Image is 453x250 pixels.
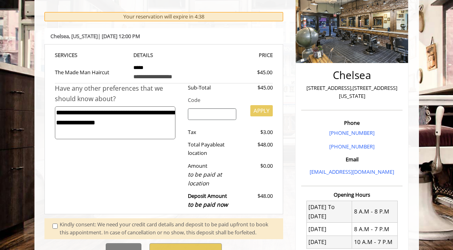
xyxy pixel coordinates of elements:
td: 10 A.M - 7 P.M [352,236,397,248]
a: [PHONE_NUMBER] [329,129,374,136]
h3: Opening Hours [301,192,403,197]
div: $45.00 [236,68,272,77]
button: APPLY [250,105,273,116]
div: Your reservation will expire in 4:38 [44,12,284,21]
div: to be paid at location [188,170,236,188]
h3: Email [303,157,401,162]
div: Total Payable [182,140,242,157]
a: [EMAIL_ADDRESS][DOMAIN_NAME] [310,168,394,175]
p: [STREET_ADDRESS],[STREET_ADDRESS][US_STATE] [303,84,401,101]
b: Chelsea | [DATE] 12:00 PM [50,33,140,40]
div: $3.00 [242,128,273,136]
div: Tax [182,128,242,136]
a: [PHONE_NUMBER] [329,143,374,150]
td: [DATE] To [DATE] [306,201,352,223]
span: to be paid now [188,201,228,208]
td: The Made Man Haircut [55,60,128,83]
div: Amount [182,162,242,188]
h3: Phone [303,120,401,126]
span: S [74,51,77,59]
div: Kindly consent: We need your credit card details and deposit to be paid upfront to book this appo... [60,220,275,237]
th: SERVICE [55,51,128,60]
div: Code [182,96,273,104]
td: 8 A.M - 7 P.M [352,223,397,236]
td: [DATE] [306,236,352,248]
div: $0.00 [242,162,273,188]
b: Deposit Amount [188,192,228,208]
td: [DATE] [306,223,352,236]
div: Sub-Total [182,83,242,92]
div: $48.00 [242,140,273,157]
th: PRICE [200,51,273,60]
td: 8 A.M - 8 P.M [352,201,397,223]
span: , [US_STATE] [69,33,98,40]
div: $45.00 [242,83,273,92]
div: Have any other preferences that we should know about? [55,83,182,104]
div: $48.00 [242,192,273,209]
th: DETAILS [127,51,200,60]
h2: Chelsea [303,69,401,81]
